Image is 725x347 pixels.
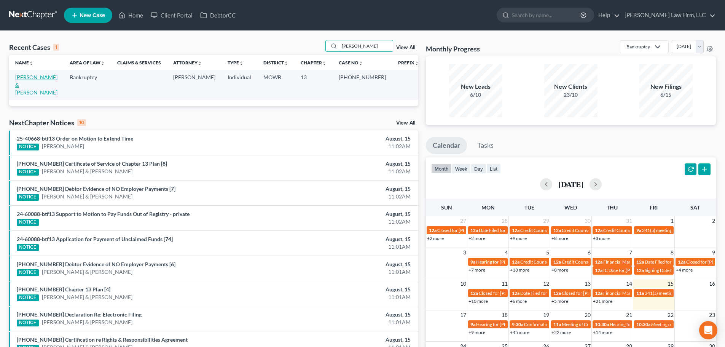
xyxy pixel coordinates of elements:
span: 28 [501,216,508,225]
span: 12a [429,227,437,233]
input: Search by name... [339,40,393,51]
div: 6/15 [639,91,693,99]
a: +3 more [593,235,610,241]
span: Mon [481,204,495,211]
span: 9a [470,321,475,327]
div: Bankruptcy [626,43,650,50]
div: August, 15 [284,160,411,168]
span: 12a [470,290,478,296]
span: 12 [542,279,550,288]
a: [PERSON_NAME] & [PERSON_NAME] [42,318,132,326]
div: 11:02AM [284,168,411,175]
a: Attorneyunfold_more [173,60,202,66]
span: 22 [667,310,674,320]
td: [PERSON_NAME] [167,70,221,99]
span: 9:30a [512,321,523,327]
a: [PERSON_NAME] [42,142,84,150]
span: 12a [553,290,561,296]
span: 5 [545,248,550,257]
td: Individual [221,70,257,99]
a: [PHONE_NUMBER] Debtor Evidence of NO Employer Payments [6] [17,261,175,267]
div: NOTICE [17,144,39,150]
i: unfold_more [100,61,105,66]
span: 23 [708,310,716,320]
a: [PHONE_NUMBER] Certification re Rights & Responsibilities Agreement [17,336,188,343]
span: Closed for [PERSON_NAME] & [PERSON_NAME] [437,227,535,233]
a: +18 more [510,267,529,273]
td: Bankruptcy [64,70,111,99]
i: unfold_more [322,61,327,66]
span: Hearing for [PERSON_NAME] [476,321,535,327]
span: 10 [459,279,467,288]
a: +8 more [551,267,568,273]
span: 12a [553,259,561,265]
td: 13 [295,70,333,99]
a: [PERSON_NAME] & [PERSON_NAME] [42,268,132,276]
span: Financial Management for [PERSON_NAME] [603,290,692,296]
span: 11 [501,279,508,288]
a: DebtorCC [196,8,239,22]
span: 20 [584,310,591,320]
a: 24-60088-btf13 Support to Motion to Pay Funds Out of Registry - private [17,211,190,217]
span: Credit Counseling for [PERSON_NAME] [520,227,599,233]
span: Tue [524,204,534,211]
a: [PERSON_NAME] & [PERSON_NAME] [42,193,132,200]
span: Date Filed for [GEOGRAPHIC_DATA][PERSON_NAME] & [PERSON_NAME] [479,227,629,233]
span: 31 [625,216,633,225]
span: 12a [595,259,602,265]
span: 19 [542,310,550,320]
div: 11:01AM [284,243,411,251]
div: August, 15 [284,135,411,142]
input: Search by name... [512,8,582,22]
span: Signing Date for [PERSON_NAME] [645,267,713,273]
span: 12a [512,259,519,265]
a: Case Nounfold_more [339,60,363,66]
div: 11:02AM [284,142,411,150]
a: View All [396,120,415,126]
a: Chapterunfold_more [301,60,327,66]
span: 11a [553,321,561,327]
span: 9 [711,248,716,257]
span: 16 [708,279,716,288]
div: 10 [77,119,86,126]
i: unfold_more [359,61,363,66]
span: 12a [595,227,602,233]
span: Meeting of Creditors for [PERSON_NAME] [562,321,646,327]
span: 10:30a [595,321,609,327]
a: +2 more [468,235,485,241]
span: 12a [470,227,478,233]
a: [PERSON_NAME] & [PERSON_NAME] [42,168,132,175]
div: NOTICE [17,194,39,201]
div: NOTICE [17,219,39,226]
div: 11:01AM [284,293,411,301]
span: 27 [459,216,467,225]
td: [PHONE_NUMBER] [333,70,392,99]
a: +45 more [510,329,529,335]
span: Confirmation hearing for [PERSON_NAME] [524,321,610,327]
a: Prefixunfold_more [398,60,419,66]
span: Fri [650,204,658,211]
span: 12a [512,290,519,296]
span: Thu [607,204,618,211]
span: 12a [595,267,602,273]
span: 12a [595,290,602,296]
i: unfold_more [414,61,419,66]
div: New Leads [449,82,502,91]
button: list [486,163,501,174]
span: Date Filed for [PERSON_NAME] [520,290,584,296]
span: 8 [670,248,674,257]
span: New Case [80,13,105,18]
a: 24-60088-btf13 Application for Payment of Unclaimed Funds [74] [17,236,173,242]
span: 15 [667,279,674,288]
div: August, 15 [284,336,411,344]
span: IC Date for [PERSON_NAME] [603,267,661,273]
span: Date Filed for [PERSON_NAME] [645,259,708,265]
span: Wed [564,204,577,211]
span: 9a [470,259,475,265]
a: +22 more [551,329,571,335]
span: 1 [670,216,674,225]
span: 341(a) meeting for [PERSON_NAME], III [645,290,725,296]
a: [PHONE_NUMBER] Certificate of Service of Chapter 13 Plan [8] [17,160,167,167]
div: NOTICE [17,320,39,326]
a: Districtunfold_more [263,60,288,66]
